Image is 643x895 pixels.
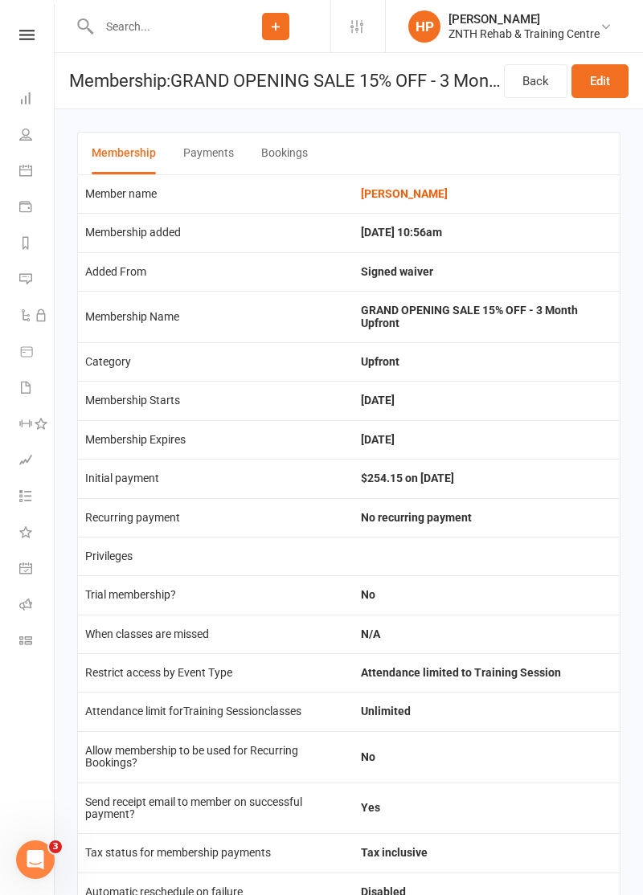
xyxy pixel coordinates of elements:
[78,731,354,783] td: Allow membership to be used for Recurring Bookings?
[354,575,620,614] td: No
[354,615,620,653] td: N/A
[78,342,354,381] td: Category
[78,459,354,497] td: Initial payment
[49,840,62,853] span: 3
[19,118,55,154] a: People
[78,833,354,872] td: Tax status for membership payments
[19,516,55,552] a: What's New
[354,783,620,834] td: Yes
[354,213,620,251] td: [DATE] 10:56am
[78,575,354,614] td: Trial membership?
[19,552,55,588] a: General attendance kiosk mode
[354,252,620,291] td: Signed waiver
[55,53,504,108] h1: Membership: GRAND OPENING SALE 15% OFF - 3 Month Upfront
[78,783,354,834] td: Send receipt email to member on successful payment?
[19,190,55,227] a: Payments
[19,443,55,480] a: Assessments
[78,692,354,730] td: Attendance limit for Training Session classes
[261,133,308,174] button: Bookings
[571,64,629,98] a: Edit
[78,174,354,213] td: Member name
[408,10,440,43] div: HP
[78,381,354,419] td: Membership Starts
[78,653,354,692] td: Restrict access by Event Type
[183,133,234,174] button: Payments
[19,82,55,118] a: Dashboard
[16,840,55,879] iframe: Intercom live chat
[19,154,55,190] a: Calendar
[354,653,620,692] td: Attendance limited to Training Session
[19,335,55,371] a: Product Sales
[78,213,354,251] td: Membership added
[354,381,620,419] td: [DATE]
[361,187,448,200] a: [PERSON_NAME]
[78,252,354,291] td: Added From
[354,498,620,537] td: No recurring payment
[361,434,612,446] div: [DATE]
[354,692,620,730] td: Unlimited
[19,588,55,624] a: Roll call kiosk mode
[94,15,221,38] input: Search...
[78,498,354,537] td: Recurring payment
[92,133,156,174] button: Membership
[448,27,600,41] div: ZNTH Rehab & Training Centre
[78,291,354,342] td: Membership Name
[504,64,567,98] a: Back
[354,731,620,783] td: No
[354,833,620,872] td: Tax inclusive
[78,420,354,459] td: Membership Expires
[78,537,354,575] td: Privileges
[354,459,620,497] td: $254.15 on [DATE]
[448,12,600,27] div: [PERSON_NAME]
[354,291,620,342] td: GRAND OPENING SALE 15% OFF - 3 Month Upfront
[78,615,354,653] td: When classes are missed
[354,342,620,381] td: Upfront
[19,227,55,263] a: Reports
[19,624,55,660] a: Class kiosk mode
